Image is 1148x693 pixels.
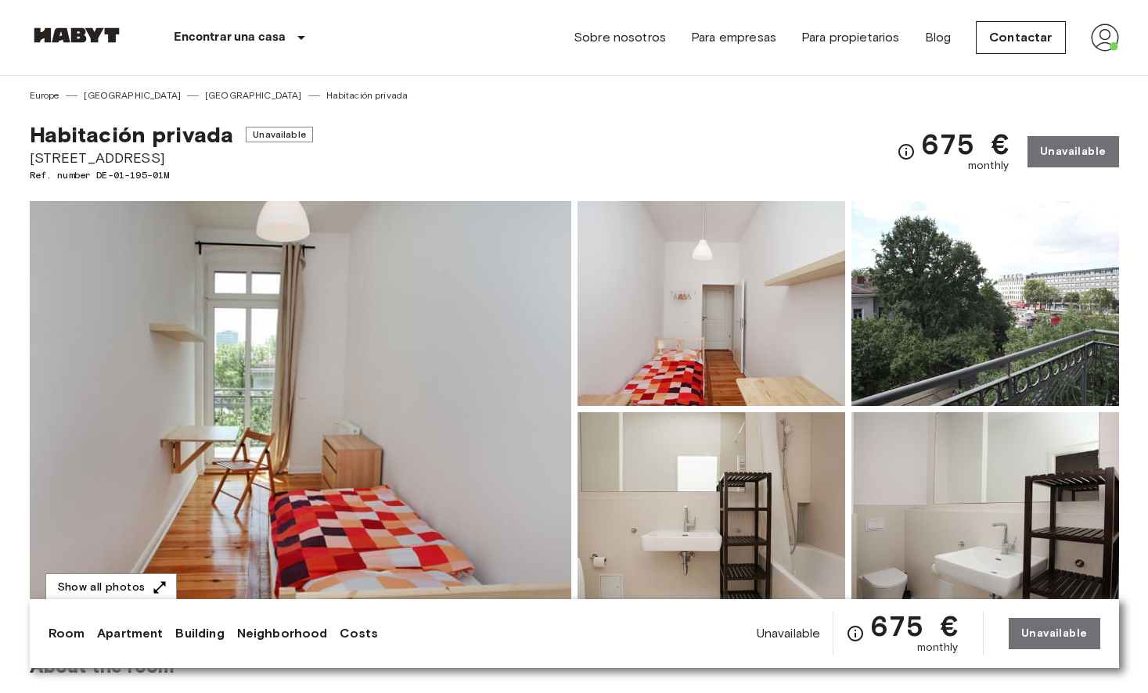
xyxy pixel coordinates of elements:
img: Marketing picture of unit DE-01-195-01M [30,201,571,617]
span: monthly [968,158,1009,174]
a: Sobre nosotros [574,28,666,47]
a: Para propietarios [801,28,900,47]
a: Blog [925,28,952,47]
span: 675 € [922,130,1009,158]
button: Show all photos [45,573,177,602]
svg: Check cost overview for full price breakdown. Please note that discounts apply to new joiners onl... [846,624,865,643]
span: 675 € [871,612,958,640]
img: Picture of unit DE-01-195-01M [578,412,845,617]
a: Para empresas [691,28,776,47]
span: Unavailable [757,625,821,642]
a: Neighborhood [237,624,328,643]
p: Encontrar una casa [174,28,286,47]
a: Habitación privada [326,88,408,102]
a: Room [49,624,85,643]
a: Building [175,624,224,643]
a: Costs [340,624,378,643]
a: [GEOGRAPHIC_DATA] [84,88,181,102]
svg: Check cost overview for full price breakdown. Please note that discounts apply to new joiners onl... [897,142,916,161]
span: Ref. number DE-01-195-01M [30,168,313,182]
a: Apartment [97,624,163,643]
span: monthly [917,640,958,655]
span: Habitación privada [30,121,234,148]
a: Europe [30,88,60,102]
span: Unavailable [246,127,313,142]
img: Habyt [30,27,124,43]
a: Contactar [976,21,1065,54]
img: avatar [1091,23,1119,52]
img: Picture of unit DE-01-195-01M [578,201,845,406]
img: Picture of unit DE-01-195-01M [851,201,1119,406]
img: Picture of unit DE-01-195-01M [851,412,1119,617]
span: [STREET_ADDRESS] [30,148,313,168]
a: [GEOGRAPHIC_DATA] [205,88,302,102]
